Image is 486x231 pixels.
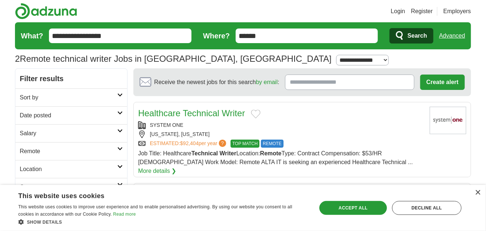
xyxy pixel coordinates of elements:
[18,189,290,200] div: This website uses cookies
[219,140,226,147] span: ?
[420,75,465,90] button: Create alert
[391,7,405,16] a: Login
[27,220,62,225] span: Show details
[150,140,228,148] a: ESTIMATED:$92,404per year?
[18,218,308,226] div: Show details
[256,79,278,85] a: by email
[18,204,292,217] span: This website uses cookies to improve user experience and to enable personalised advertising. By u...
[15,3,77,19] img: Adzuna logo
[15,106,127,124] a: Date posted
[15,160,127,178] a: Location
[392,201,462,215] div: Decline all
[20,165,117,174] h2: Location
[475,190,481,196] div: Close
[138,167,176,175] a: More details ❯
[203,30,230,41] label: Where?
[20,129,117,138] h2: Salary
[15,124,127,142] a: Salary
[21,30,43,41] label: What?
[15,142,127,160] a: Remote
[15,54,331,64] h1: Remote technical writer Jobs in [GEOGRAPHIC_DATA], [GEOGRAPHIC_DATA]
[191,150,218,156] strong: Technical
[20,147,117,156] h2: Remote
[20,183,117,192] h2: Category
[443,7,471,16] a: Employers
[15,52,20,65] span: 2
[390,28,433,43] button: Search
[15,178,127,196] a: Category
[407,29,427,43] span: Search
[430,107,466,134] img: System One logo
[150,122,183,128] a: SYSTEM ONE
[251,110,261,118] button: Add to favorite jobs
[20,93,117,102] h2: Sort by
[260,150,282,156] strong: Remote
[439,29,465,43] a: Advanced
[180,140,199,146] span: $92,404
[15,88,127,106] a: Sort by
[20,111,117,120] h2: Date posted
[138,130,424,138] div: [US_STATE], [US_STATE]
[319,201,387,215] div: Accept all
[154,78,279,87] span: Receive the newest jobs for this search :
[15,69,127,88] h2: Filter results
[138,150,413,165] span: Job Title: Healthcare Location: Type: Contract Compensation: $53/HR [DEMOGRAPHIC_DATA] Work Model...
[138,108,245,118] a: Healthcare Technical Writer
[411,7,433,16] a: Register
[220,150,236,156] strong: Writer
[261,140,283,148] span: REMOTE
[113,212,136,217] a: Read more, opens a new window
[231,140,259,148] span: TOP MATCH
